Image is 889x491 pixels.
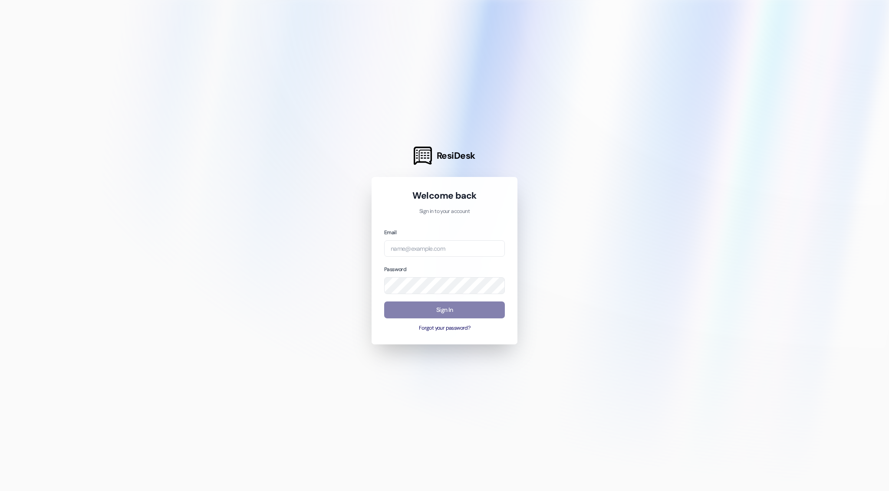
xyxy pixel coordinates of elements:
span: ResiDesk [437,150,475,162]
p: Sign in to your account [384,208,505,216]
button: Sign In [384,301,505,318]
label: Email [384,229,396,236]
input: name@example.com [384,240,505,257]
button: Forgot your password? [384,324,505,332]
h1: Welcome back [384,190,505,202]
label: Password [384,266,406,273]
img: ResiDesk Logo [414,147,432,165]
